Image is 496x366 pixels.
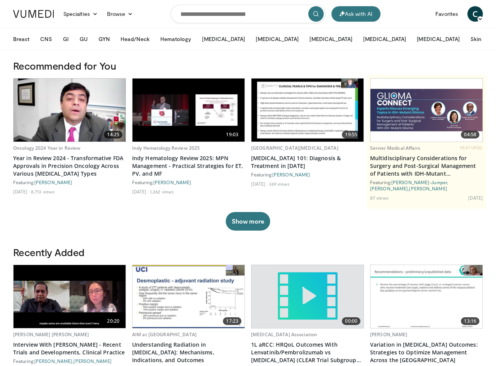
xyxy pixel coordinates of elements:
[370,265,482,328] img: 154515b4-1890-438b-af45-590661d5c64a.620x360_q85_upscale.jpg
[13,331,89,338] a: [PERSON_NAME] [PERSON_NAME]
[132,265,245,328] a: 17:23
[75,31,92,47] button: GU
[269,181,290,187] li: 369 views
[34,180,72,185] a: [PERSON_NAME]
[251,79,364,142] a: 19:55
[59,6,102,22] a: Specialties
[13,10,54,18] img: VuMedi Logo
[8,31,34,47] button: Breast
[13,341,126,356] a: Interview With [PERSON_NAME] - Recent Trials and Developments, Clinical Practice
[251,145,338,151] a: [GEOGRAPHIC_DATA][MEDICAL_DATA]
[251,265,364,328] a: 00:00
[409,186,447,191] a: [PERSON_NAME]
[223,317,241,325] span: 17:23
[13,246,483,258] h3: Recently Added
[132,79,245,142] img: e94d6f02-5ecd-4bbb-bb87-02090c75355e.620x360_q85_upscale.jpg
[305,31,357,47] button: [MEDICAL_DATA]
[370,195,389,201] li: 87 views
[468,195,483,201] li: [DATE]
[370,186,408,191] a: [PERSON_NAME]
[251,79,364,142] img: ff9746a4-799b-4db6-bfc8-ecad89d59b6d.620x360_q85_upscale.jpg
[370,79,482,142] img: 6649a681-f993-4e49-b1cb-d1dd4dbb41af.png.620x360_q85_upscale.jpg
[132,331,197,338] a: AIM at [GEOGRAPHIC_DATA]
[331,6,380,22] button: Ask with AI
[272,172,310,177] a: [PERSON_NAME]
[342,317,360,325] span: 00:00
[132,341,245,364] a: Understanding Radiation in [MEDICAL_DATA]: Mechanisms, Indications, and Outcomes
[132,188,149,195] li: [DATE]
[461,131,479,139] span: 04:58
[370,79,482,142] a: 04:58
[36,31,56,47] button: CNS
[251,154,364,170] a: [MEDICAL_DATA] 101: Diagnosis & Treatment in [DATE]
[251,171,364,178] div: Featuring:
[13,145,80,151] a: Oncology 2024 Year in Review
[412,31,464,47] button: [MEDICAL_DATA]
[460,145,483,151] span: FEATURED
[391,180,447,185] a: [PERSON_NAME]-Jumper
[132,154,245,178] a: Indy Hematology Review 2025: MPN Management - Practical Strategies for ET, PV, and MF
[116,31,154,47] button: Head/Neck
[104,131,122,139] span: 14:25
[14,265,126,328] img: 9f42686f-b9d8-4b6c-9b5f-d7b842cf56c6.620x360_q85_upscale.jpg
[104,317,122,325] span: 20:20
[251,181,268,187] li: [DATE]
[370,145,420,151] a: Servier Medical Affairs
[156,31,196,47] button: Hematology
[370,179,483,192] div: Featuring: , ,
[14,79,126,142] img: 22cacae0-80e8-46c7-b946-25cff5e656fa.620x360_q85_upscale.jpg
[223,131,241,139] span: 19:03
[370,331,408,338] a: [PERSON_NAME]
[370,154,483,178] a: Multidisciplinary Considerations for Surgery and Post-Surgical Management of Patients with IDH-Mu...
[276,265,339,328] img: video.svg
[58,31,73,47] button: GI
[370,265,482,328] a: 13:16
[73,358,111,364] a: [PERSON_NAME]
[94,31,114,47] button: GYN
[197,31,250,47] button: [MEDICAL_DATA]
[171,5,325,23] input: Search topics, interventions
[153,180,191,185] a: [PERSON_NAME]
[132,145,200,151] a: Indy Hematology Review 2025
[13,60,483,72] h3: Recommended for You
[132,179,245,185] div: Featuring:
[150,188,174,195] li: 1,362 views
[466,31,486,47] button: Skin
[251,31,303,47] button: [MEDICAL_DATA]
[13,188,30,195] li: [DATE]
[13,154,126,178] a: Year in Review 2024 - Transformative FDA Approvals in Precision Oncology Across Various [MEDICAL_...
[13,358,126,364] div: Featuring: ,
[34,358,72,364] a: [PERSON_NAME]
[251,341,364,364] a: 1L aRCC: HRQoL Outcomes With Lenvatinib/Pembrolizumab vs [MEDICAL_DATA] (CLEAR Trial Subgroup Ana...
[431,6,463,22] a: Favorites
[251,331,317,338] a: [MEDICAL_DATA] Association
[14,79,126,142] a: 14:25
[13,179,126,185] div: Featuring:
[342,131,360,139] span: 19:55
[31,188,55,195] li: 8,713 views
[132,79,245,142] a: 19:03
[370,341,483,364] a: Variation in [MEDICAL_DATA] Outcomes: Strategies to Optimize Management Across the [GEOGRAPHIC_DATA]
[461,317,479,325] span: 13:16
[14,265,126,328] a: 20:20
[102,6,138,22] a: Browse
[226,212,270,231] button: Show more
[358,31,411,47] button: [MEDICAL_DATA]
[467,6,483,22] a: C
[132,265,245,328] img: 9ecfe589-1978-4a90-a579-823ae15b2ce8.620x360_q85_upscale.jpg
